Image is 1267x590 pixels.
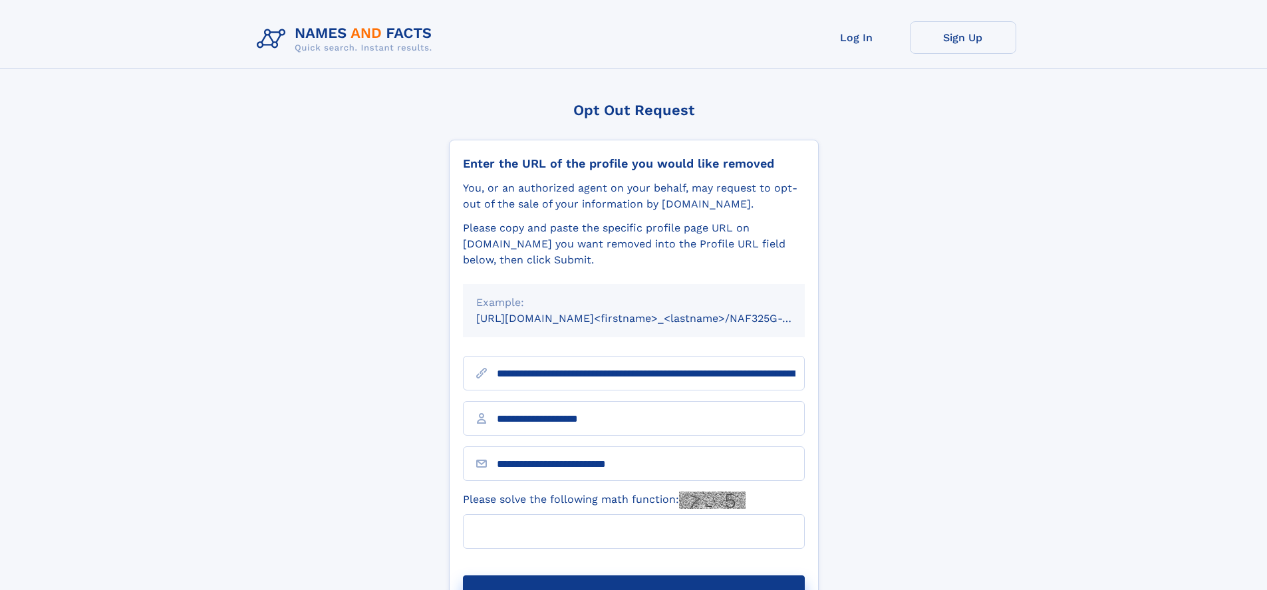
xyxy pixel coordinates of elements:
div: Example: [476,295,791,311]
img: Logo Names and Facts [251,21,443,57]
div: Enter the URL of the profile you would like removed [463,156,805,171]
div: You, or an authorized agent on your behalf, may request to opt-out of the sale of your informatio... [463,180,805,212]
a: Sign Up [910,21,1016,54]
div: Opt Out Request [449,102,819,118]
small: [URL][DOMAIN_NAME]<firstname>_<lastname>/NAF325G-xxxxxxxx [476,312,830,325]
a: Log In [803,21,910,54]
label: Please solve the following math function: [463,492,746,509]
div: Please copy and paste the specific profile page URL on [DOMAIN_NAME] you want removed into the Pr... [463,220,805,268]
